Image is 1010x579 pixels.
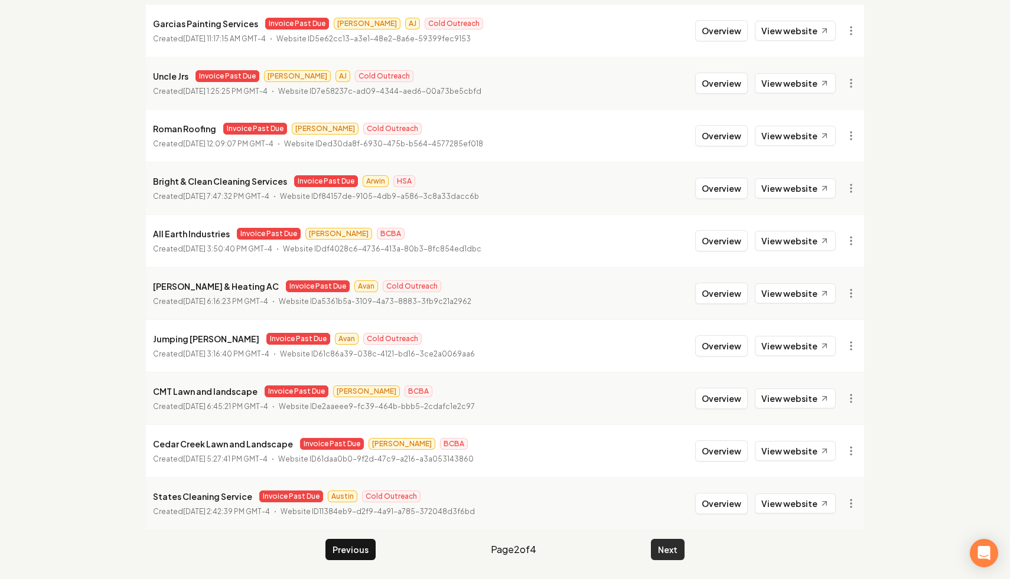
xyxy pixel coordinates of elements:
[183,507,270,516] time: [DATE] 2:42:39 PM GMT-4
[183,34,266,43] time: [DATE] 11:17:15 AM GMT-4
[362,490,421,502] span: Cold Outreach
[440,438,468,450] span: BCBA
[294,175,358,187] span: Invoice Past Due
[153,296,268,308] p: Created
[651,539,685,560] button: Next
[153,69,188,83] p: Uncle Jrs
[196,70,259,82] span: Invoice Past Due
[153,437,293,451] p: Cedar Creek Lawn and Landscape
[183,244,272,253] time: [DATE] 3:50:40 PM GMT-4
[153,489,252,503] p: States Cleaning Service
[425,18,483,30] span: Cold Outreach
[755,21,836,41] a: View website
[276,33,471,45] p: Website ID 5e62cc13-a3e1-48e2-8a6e-59399fec9153
[183,139,273,148] time: [DATE] 12:09:07 PM GMT-4
[695,125,748,146] button: Overview
[369,438,435,450] span: [PERSON_NAME]
[695,20,748,41] button: Overview
[755,126,836,146] a: View website
[695,335,748,356] button: Overview
[153,138,273,150] p: Created
[153,174,287,188] p: Bright & Clean Cleaning Services
[237,228,301,240] span: Invoice Past Due
[695,230,748,251] button: Overview
[265,18,329,30] span: Invoice Past Due
[695,493,748,514] button: Overview
[286,280,350,292] span: Invoice Past Due
[334,18,400,30] span: [PERSON_NAME]
[305,228,372,240] span: [PERSON_NAME]
[280,191,479,202] p: Website ID f84157de-9105-4db9-a586-3c8a33dacc6b
[354,280,378,292] span: Avan
[153,384,258,398] p: CMT Lawn and landscape
[153,227,230,241] p: All Earth Industries
[183,192,269,201] time: [DATE] 7:47:32 PM GMT-4
[335,70,350,82] span: AJ
[405,18,420,30] span: AJ
[491,542,536,557] span: Page 2 of 4
[223,123,287,135] span: Invoice Past Due
[153,401,268,413] p: Created
[278,453,474,465] p: Website ID 61daa0b0-9f2d-47c9-a216-a3a053143860
[183,87,268,96] time: [DATE] 1:25:25 PM GMT-4
[377,228,405,240] span: BCBA
[266,333,330,345] span: Invoice Past Due
[355,70,413,82] span: Cold Outreach
[153,279,279,293] p: [PERSON_NAME] & Heating AC
[183,454,268,463] time: [DATE] 5:27:41 PM GMT-4
[153,86,268,97] p: Created
[393,175,415,187] span: HSA
[755,73,836,93] a: View website
[755,388,836,408] a: View website
[755,493,836,513] a: View website
[183,297,268,306] time: [DATE] 6:16:23 PM GMT-4
[278,86,481,97] p: Website ID 7e58237c-ad09-4344-aed6-00a73be5cbfd
[325,539,376,560] button: Previous
[333,385,400,397] span: [PERSON_NAME]
[292,123,359,135] span: [PERSON_NAME]
[328,490,357,502] span: Austin
[183,402,268,411] time: [DATE] 6:45:21 PM GMT-4
[695,178,748,199] button: Overview
[695,73,748,94] button: Overview
[383,280,441,292] span: Cold Outreach
[284,138,483,150] p: Website ID ed30da8f-6930-475b-b564-4577285ef018
[300,438,364,450] span: Invoice Past Due
[153,122,216,136] p: Roman Roofing
[363,175,389,187] span: Arwin
[363,333,422,345] span: Cold Outreach
[279,296,471,308] p: Website ID a5361b5a-3109-4a73-8883-3fb9c21a2962
[153,243,272,255] p: Created
[695,283,748,304] button: Overview
[695,388,748,409] button: Overview
[363,123,422,135] span: Cold Outreach
[279,401,475,413] p: Website ID e2aaeee9-fc39-464b-bbb5-2cdafc1e2c97
[153,33,266,45] p: Created
[281,506,475,518] p: Website ID 11384eb9-d2f9-4a91-a785-372048d3f6bd
[183,349,269,358] time: [DATE] 3:16:40 PM GMT-4
[153,506,270,518] p: Created
[153,332,259,346] p: Jumping [PERSON_NAME]
[264,70,331,82] span: [PERSON_NAME]
[153,348,269,360] p: Created
[259,490,323,502] span: Invoice Past Due
[153,453,268,465] p: Created
[970,539,998,567] div: Open Intercom Messenger
[755,178,836,198] a: View website
[755,441,836,461] a: View website
[283,243,481,255] p: Website ID df4028c6-4736-413a-80b3-8fc854ed1dbc
[405,385,432,397] span: BCBA
[280,348,475,360] p: Website ID 61c86a39-038c-4121-bd16-3ce2a0069aa6
[695,440,748,462] button: Overview
[755,231,836,251] a: View website
[265,385,328,397] span: Invoice Past Due
[755,283,836,303] a: View website
[335,333,359,345] span: Avan
[153,17,258,31] p: Garcias Painting Services
[755,336,836,356] a: View website
[153,191,269,202] p: Created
